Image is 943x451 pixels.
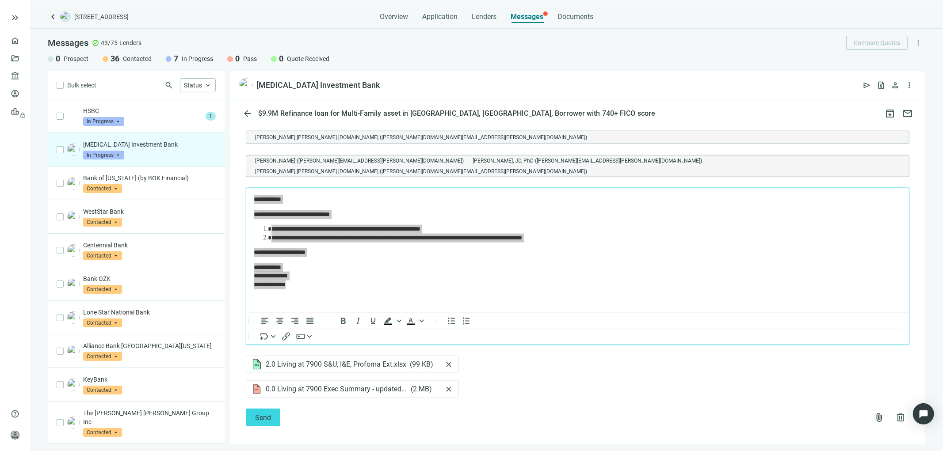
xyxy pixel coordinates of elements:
[914,39,922,47] span: more_vert
[911,36,925,50] button: more_vert
[266,360,406,369] span: 2.0 Living at 7900 S&U, I&E, Profoma Ext.xlsx
[48,11,58,22] a: keyboard_arrow_left
[83,318,122,327] span: Contacted
[257,331,279,342] button: Insert merge tag
[246,188,909,313] iframe: Rich Text Area
[67,379,80,391] img: 2baefb38-4b57-4d3c-9516-27a59b0a42b3.png
[164,81,173,90] span: search
[902,108,913,119] span: mail
[11,431,19,440] span: person
[287,54,329,63] span: Quote Received
[287,316,302,326] button: Align right
[913,403,934,424] div: Open Intercom Messenger
[83,251,122,260] span: Contacted
[892,409,909,426] button: delete
[243,54,257,63] span: Pass
[874,412,885,423] span: attach_file
[255,133,587,142] span: [PERSON_NAME].[PERSON_NAME] [DOMAIN_NAME] ([PERSON_NAME][DOMAIN_NAME][EMAIL_ADDRESS][PERSON_NAME]...
[60,11,71,22] img: deal-logo
[74,12,129,21] span: [STREET_ADDRESS]
[557,12,593,21] span: Documents
[252,156,467,165] span: Daniel Cooke (daniel.cooke@myinstitutionalbanking.com)
[860,78,874,92] button: send
[111,53,119,64] span: 36
[101,38,118,47] span: 43/75
[252,133,591,142] span: jason.jackson myinstitutionalbanking.com (jason.jackson@myinstitutionalbanking.com)
[56,53,60,64] span: 0
[83,174,216,182] p: Bank of [US_STATE] (by BOK Financial)
[83,184,122,193] span: Contacted
[257,316,272,326] button: Align left
[846,36,908,50] button: Compare Quotes
[902,78,916,92] button: more_vert
[891,81,900,90] span: person
[272,316,287,326] button: Align center
[10,12,20,23] button: keyboard_double_arrow_right
[895,412,906,423] span: delete
[255,413,271,422] span: Send
[511,12,543,21] span: Messages
[885,108,895,119] span: archive
[256,80,380,91] div: [MEDICAL_DATA] Investment Bank
[83,308,216,317] p: Lone Star National Bank
[255,156,464,165] span: [PERSON_NAME] ([PERSON_NAME][EMAIL_ADDRESS][PERSON_NAME][DOMAIN_NAME])
[182,54,213,63] span: In Progress
[67,278,80,290] img: e212a4dc-e1da-4840-908d-b28ab8f4ecce.png
[444,385,453,394] button: close
[92,39,99,46] span: check_circle
[255,167,587,176] span: [PERSON_NAME].[PERSON_NAME] [DOMAIN_NAME] ([PERSON_NAME][DOMAIN_NAME][EMAIL_ADDRESS][PERSON_NAME]...
[422,12,458,21] span: Application
[252,167,591,176] span: eric.mauro myinstitutionalbanking.com (eric.mauro@myinstitutionalbanking.com)
[174,53,178,64] span: 7
[403,316,425,326] div: Text color Black
[877,81,886,90] span: request_quote
[235,53,240,64] span: 0
[83,140,216,149] p: [MEDICAL_DATA] Investment Bank
[67,144,80,156] img: afc9d2d7-c1a6-45a9-8b7f-c4608143f8c1
[366,316,381,326] button: Underline
[206,112,216,121] span: 1
[83,428,122,437] span: Contacted
[83,352,122,361] span: Contacted
[83,409,216,426] p: The [PERSON_NAME] [PERSON_NAME] Group Inc
[83,151,124,159] span: In Progress
[83,375,216,384] p: KeyBank
[279,331,294,342] button: Insert/edit link
[83,207,216,216] p: WestStar Bank
[266,385,407,394] span: 0.0 Living at 7900 Exec Summary - updated.pdf
[459,316,474,326] button: Numbered list
[444,360,453,369] button: close
[48,38,88,48] span: Messages
[279,53,283,64] span: 0
[83,218,122,227] span: Contacted
[256,109,657,118] div: $9.9M Refinance loan for Multi-Family asset in [GEOGRAPHIC_DATA], [GEOGRAPHIC_DATA], Borrower wit...
[242,108,253,119] span: arrow_back
[83,117,124,126] span: In Progress
[444,316,459,326] button: Bullet list
[905,81,914,90] span: more_vert
[83,341,216,350] p: Alliance Bank [GEOGRAPHIC_DATA][US_STATE]
[899,105,916,122] button: mail
[67,417,80,429] img: 87d8e044-2420-4df6-99ef-2ff905198d48.png
[874,78,888,92] button: request_quote
[67,311,80,324] img: 0eaf3682-1d97-4c96-9f54-7ad6692a273f
[473,156,702,165] span: [PERSON_NAME], JD, PhD ([PERSON_NAME][EMAIL_ADDRESS][PERSON_NAME][DOMAIN_NAME])
[246,409,280,426] button: Send
[83,241,216,250] p: Centennial Bank
[469,156,706,165] span: Jessica Younts, JD, PhD (jessica.younts@myinstitutionalbanking.com)
[67,345,80,357] img: 40c5a860-86f7-4cb6-9fed-50899f3cdcd3
[336,316,351,326] button: Bold
[67,211,80,223] img: 28be112b-b62a-4af3-b39b-bf93bc6e3ee4
[881,105,899,122] button: archive
[888,78,902,92] button: person
[83,274,216,283] p: Bank OZK
[381,316,403,326] div: Background color Black
[204,81,212,89] span: keyboard_arrow_up
[863,81,871,90] span: send
[119,38,141,47] span: Lenders
[67,80,96,90] span: Bulk select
